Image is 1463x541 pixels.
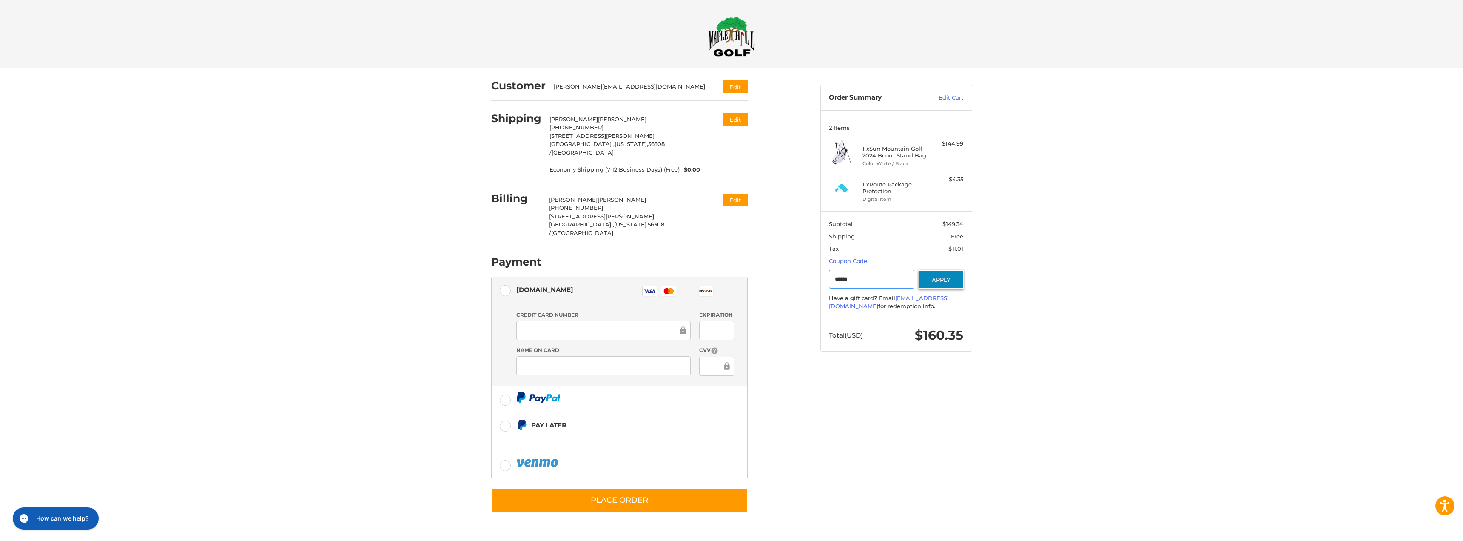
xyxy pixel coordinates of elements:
[699,311,734,319] label: Expiration
[920,94,963,102] a: Edit Cart
[919,270,964,289] button: Apply
[829,124,963,131] h3: 2 Items
[829,220,853,227] span: Subtotal
[699,346,734,355] label: CVV
[951,233,963,240] span: Free
[942,220,963,227] span: $149.34
[516,283,573,297] div: [DOMAIN_NAME]
[829,270,914,289] input: Gift Certificate or Coupon Code
[549,221,664,236] span: 56308 /
[862,160,928,167] li: Color White / Black
[491,255,541,269] h2: Payment
[516,346,691,354] label: Name on Card
[491,192,541,205] h2: Billing
[862,196,928,203] li: Digital Item
[491,488,748,512] button: Place Order
[491,79,546,92] h2: Customer
[598,196,646,203] span: [PERSON_NAME]
[549,140,665,156] span: 56308 /
[491,112,541,125] h2: Shipping
[552,149,614,156] span: [GEOGRAPHIC_DATA]
[829,94,920,102] h3: Order Summary
[829,233,855,240] span: Shipping
[554,83,706,91] div: [PERSON_NAME][EMAIL_ADDRESS][DOMAIN_NAME]
[549,140,615,147] span: [GEOGRAPHIC_DATA] ,
[551,229,613,236] span: [GEOGRAPHIC_DATA]
[549,166,680,174] span: Economy Shipping (7-12 Business Days) (Free)
[829,331,863,339] span: Total (USD)
[723,113,748,126] button: Edit
[516,311,691,319] label: Credit Card Number
[615,140,648,147] span: [US_STATE],
[516,392,561,403] img: PayPal icon
[549,221,614,228] span: [GEOGRAPHIC_DATA] ,
[549,196,598,203] span: [PERSON_NAME]
[948,245,963,252] span: $11.01
[516,420,527,430] img: Pay Later icon
[549,213,654,220] span: [STREET_ADDRESS][PERSON_NAME]
[549,132,655,139] span: [STREET_ADDRESS][PERSON_NAME]
[614,221,648,228] span: [US_STATE],
[680,166,700,174] span: $0.00
[723,80,748,93] button: Edit
[930,175,963,184] div: $4.35
[549,124,603,131] span: [PHONE_NUMBER]
[549,204,603,211] span: [PHONE_NUMBER]
[549,116,598,123] span: [PERSON_NAME]
[829,294,963,311] div: Have a gift card? Email for redemption info.
[9,504,101,532] iframe: Gorgias live chat messenger
[930,140,963,148] div: $144.99
[516,434,694,441] iframe: PayPal Message 1
[862,145,928,159] h4: 1 x Sun Mountain Golf 2024 Boom Stand Bag
[862,181,928,195] h4: 1 x Route Package Protection
[708,17,755,57] img: Maple Hill Golf
[516,458,560,468] img: PayPal icon
[531,418,694,432] div: Pay Later
[829,245,839,252] span: Tax
[723,194,748,206] button: Edit
[915,327,963,343] span: $160.35
[598,116,646,123] span: [PERSON_NAME]
[829,258,867,264] a: Coupon Code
